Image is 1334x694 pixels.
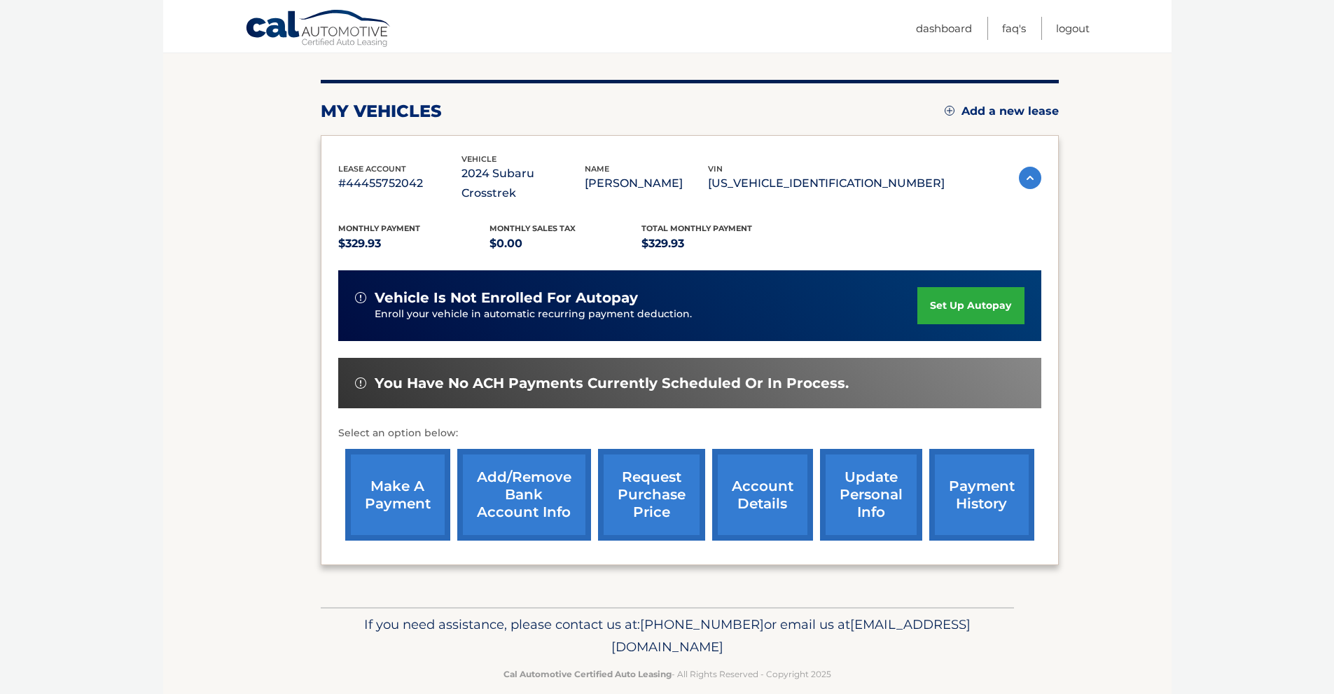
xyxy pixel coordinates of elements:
a: request purchase price [598,449,705,541]
a: payment history [929,449,1034,541]
span: [PHONE_NUMBER] [640,616,764,632]
span: Monthly sales Tax [489,223,576,233]
span: Monthly Payment [338,223,420,233]
p: $0.00 [489,234,641,254]
p: $329.93 [641,234,793,254]
a: set up autopay [917,287,1024,324]
a: FAQ's [1002,17,1026,40]
p: $329.93 [338,234,490,254]
span: vehicle [461,154,496,164]
a: Dashboard [916,17,972,40]
img: add.svg [945,106,954,116]
a: Logout [1056,17,1090,40]
span: [EMAIL_ADDRESS][DOMAIN_NAME] [611,616,971,655]
a: Cal Automotive [245,9,392,50]
img: accordion-active.svg [1019,167,1041,189]
h2: my vehicles [321,101,442,122]
a: make a payment [345,449,450,541]
p: [PERSON_NAME] [585,174,708,193]
span: vehicle is not enrolled for autopay [375,289,638,307]
span: You have no ACH payments currently scheduled or in process. [375,375,849,392]
p: - All Rights Reserved - Copyright 2025 [330,667,1005,681]
a: Add/Remove bank account info [457,449,591,541]
span: vin [708,164,723,174]
a: account details [712,449,813,541]
p: 2024 Subaru Crosstrek [461,164,585,203]
img: alert-white.svg [355,377,366,389]
span: Total Monthly Payment [641,223,752,233]
p: Enroll your vehicle in automatic recurring payment deduction. [375,307,918,322]
span: lease account [338,164,406,174]
p: #44455752042 [338,174,461,193]
img: alert-white.svg [355,292,366,303]
a: update personal info [820,449,922,541]
p: If you need assistance, please contact us at: or email us at [330,613,1005,658]
p: Select an option below: [338,425,1041,442]
a: Add a new lease [945,104,1059,118]
p: [US_VEHICLE_IDENTIFICATION_NUMBER] [708,174,945,193]
span: name [585,164,609,174]
strong: Cal Automotive Certified Auto Leasing [503,669,672,679]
